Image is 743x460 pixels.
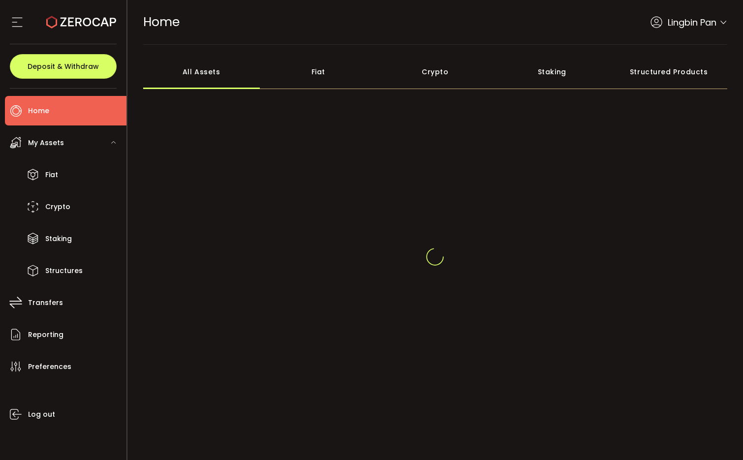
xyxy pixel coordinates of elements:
[668,16,716,29] span: Lingbin Pan
[28,136,64,150] span: My Assets
[45,264,83,278] span: Structures
[28,407,55,422] span: Log out
[260,55,377,89] div: Fiat
[28,63,99,70] span: Deposit & Withdraw
[45,232,72,246] span: Staking
[28,104,49,118] span: Home
[143,55,260,89] div: All Assets
[28,360,71,374] span: Preferences
[28,296,63,310] span: Transfers
[377,55,494,89] div: Crypto
[45,168,58,182] span: Fiat
[10,54,117,79] button: Deposit & Withdraw
[143,13,180,31] span: Home
[45,200,70,214] span: Crypto
[494,55,611,89] div: Staking
[28,328,63,342] span: Reporting
[611,55,728,89] div: Structured Products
